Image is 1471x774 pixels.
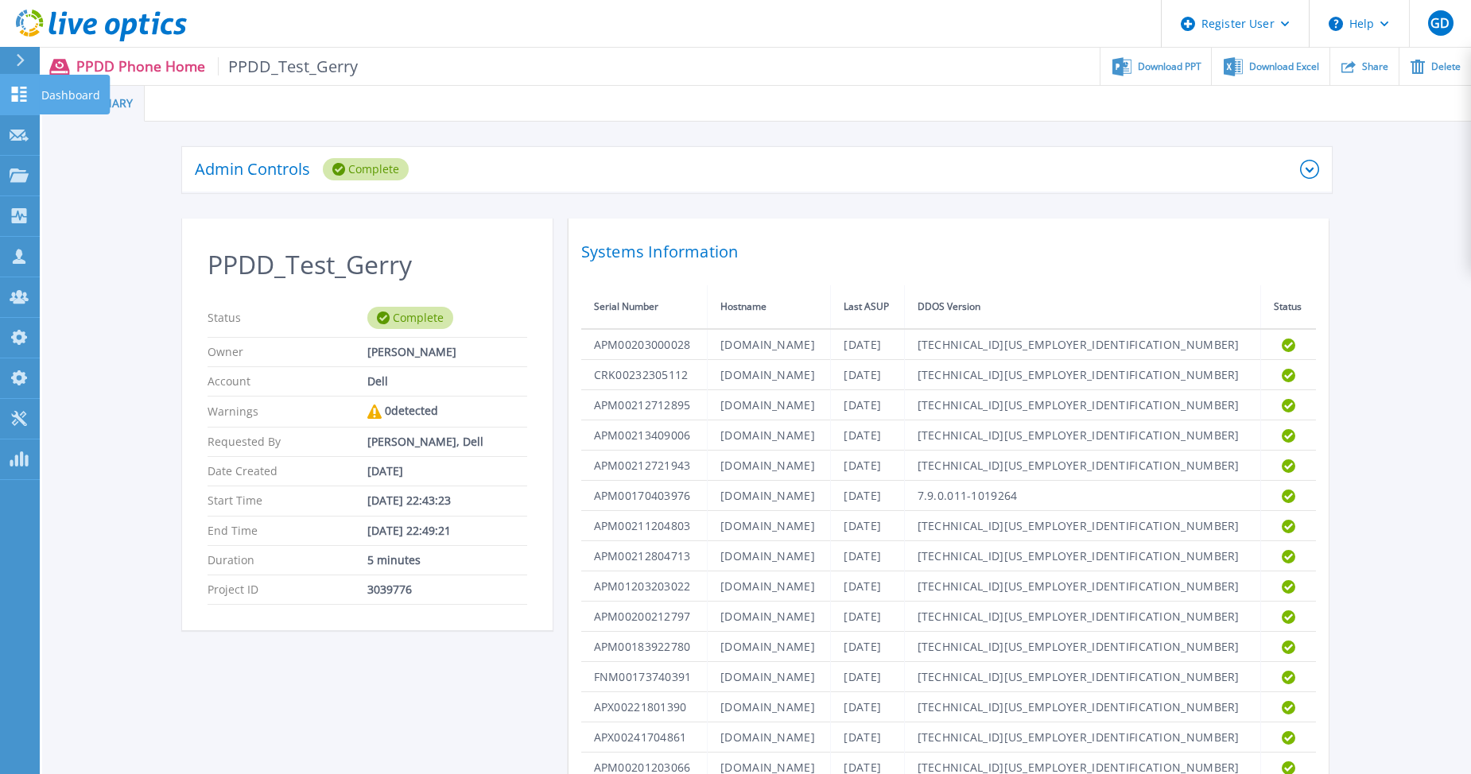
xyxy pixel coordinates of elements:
[1138,62,1201,72] span: Download PPT
[581,511,708,541] td: APM00211204803
[581,360,708,390] td: CRK00232305112
[367,375,527,388] div: Dell
[581,541,708,571] td: APM00212804713
[708,722,831,753] td: [DOMAIN_NAME]
[208,435,367,448] p: Requested By
[831,632,904,662] td: [DATE]
[831,451,904,481] td: [DATE]
[831,692,904,722] td: [DATE]
[904,451,1260,481] td: [TECHNICAL_ID][US_EMPLOYER_IDENTIFICATION_NUMBER]
[708,390,831,420] td: [DOMAIN_NAME]
[208,465,367,478] p: Date Created
[831,511,904,541] td: [DATE]
[708,632,831,662] td: [DOMAIN_NAME]
[708,571,831,602] td: [DOMAIN_NAME]
[208,375,367,388] p: Account
[195,161,310,177] p: Admin Controls
[208,494,367,507] p: Start Time
[904,481,1260,511] td: 7.9.0.011-1019264
[831,390,904,420] td: [DATE]
[708,285,831,329] th: Hostname
[831,541,904,571] td: [DATE]
[208,307,367,329] p: Status
[831,329,904,360] td: [DATE]
[904,632,1260,662] td: [TECHNICAL_ID][US_EMPLOYER_IDENTIFICATION_NUMBER]
[904,285,1260,329] th: DDOS Version
[581,481,708,511] td: APM00170403976
[831,481,904,511] td: [DATE]
[581,602,708,632] td: APM00200212797
[367,404,527,419] div: 0 detected
[904,571,1260,602] td: [TECHNICAL_ID][US_EMPLOYER_IDENTIFICATION_NUMBER]
[831,360,904,390] td: [DATE]
[208,554,367,567] p: Duration
[904,329,1260,360] td: [TECHNICAL_ID][US_EMPLOYER_IDENTIFICATION_NUMBER]
[831,285,904,329] th: Last ASUP
[1260,285,1315,329] th: Status
[831,420,904,451] td: [DATE]
[41,75,100,116] p: Dashboard
[904,602,1260,632] td: [TECHNICAL_ID][US_EMPLOYER_IDENTIFICATION_NUMBER]
[208,250,527,280] h2: PPDD_Test_Gerry
[708,481,831,511] td: [DOMAIN_NAME]
[208,583,367,596] p: Project ID
[708,602,831,632] td: [DOMAIN_NAME]
[904,662,1260,692] td: [TECHNICAL_ID][US_EMPLOYER_IDENTIFICATION_NUMBER]
[904,511,1260,541] td: [TECHNICAL_ID][US_EMPLOYER_IDENTIFICATION_NUMBER]
[367,435,527,448] div: [PERSON_NAME], Dell
[76,57,359,75] p: PPDD Phone Home
[904,360,1260,390] td: [TECHNICAL_ID][US_EMPLOYER_IDENTIFICATION_NUMBER]
[904,541,1260,571] td: [TECHNICAL_ID][US_EMPLOYER_IDENTIFICATION_NUMBER]
[904,722,1260,753] td: [TECHNICAL_ID][US_EMPLOYER_IDENTIFICATION_NUMBER]
[904,692,1260,722] td: [TECHNICAL_ID][US_EMPLOYER_IDENTIFICATION_NUMBER]
[581,662,708,692] td: FNM00173740391
[708,329,831,360] td: [DOMAIN_NAME]
[708,541,831,571] td: [DOMAIN_NAME]
[904,420,1260,451] td: [TECHNICAL_ID][US_EMPLOYER_IDENTIFICATION_NUMBER]
[367,346,527,358] div: [PERSON_NAME]
[208,346,367,358] p: Owner
[581,420,708,451] td: APM00213409006
[581,238,1316,266] h2: Systems Information
[208,404,367,419] p: Warnings
[581,571,708,602] td: APM01203203022
[581,722,708,753] td: APX00241704861
[218,57,359,75] span: PPDD_Test_Gerry
[708,360,831,390] td: [DOMAIN_NAME]
[831,602,904,632] td: [DATE]
[708,692,831,722] td: [DOMAIN_NAME]
[708,451,831,481] td: [DOMAIN_NAME]
[367,524,527,537] div: [DATE] 22:49:21
[831,722,904,753] td: [DATE]
[581,451,708,481] td: APM00212721943
[708,511,831,541] td: [DOMAIN_NAME]
[323,158,409,180] div: Complete
[208,524,367,537] p: End Time
[1362,62,1388,72] span: Share
[1431,62,1461,72] span: Delete
[1430,17,1450,29] span: GD
[708,662,831,692] td: [DOMAIN_NAME]
[581,285,708,329] th: Serial Number
[1249,62,1319,72] span: Download Excel
[708,420,831,451] td: [DOMAIN_NAME]
[367,494,527,507] div: [DATE] 22:43:23
[581,692,708,722] td: APX00221801390
[367,554,527,567] div: 5 minutes
[581,329,708,360] td: APM00203000028
[581,390,708,420] td: APM00212712895
[367,465,527,478] div: [DATE]
[367,583,527,596] div: 3039776
[904,390,1260,420] td: [TECHNICAL_ID][US_EMPLOYER_IDENTIFICATION_NUMBER]
[367,307,453,329] div: Complete
[831,662,904,692] td: [DATE]
[581,632,708,662] td: APM00183922780
[831,571,904,602] td: [DATE]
